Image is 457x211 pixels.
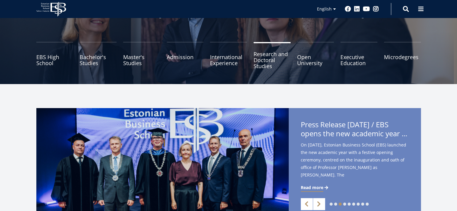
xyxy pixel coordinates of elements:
a: 9 [366,203,369,206]
span: opens the new academic year with the inauguration of [PERSON_NAME] [PERSON_NAME] – international ... [301,129,409,138]
a: International Experience [210,42,247,72]
a: Research and Doctoral Studies [254,42,291,72]
a: Read more [301,185,329,191]
a: 8 [361,203,364,206]
a: EBS High School [36,42,73,72]
a: 4 [343,203,346,206]
a: Admission [167,42,204,72]
a: Open University [297,42,334,72]
a: Previous [301,198,313,210]
a: 7 [357,203,360,206]
span: On [DATE], Estonian Business School (EBS) launched the new academic year with a festive opening c... [301,141,409,188]
span: Read more [301,185,323,191]
a: 3 [339,203,342,206]
span: Press Release [DATE] / EBS [301,120,409,140]
a: Bachelor's Studies [80,42,117,72]
a: Microdegrees [384,42,421,72]
a: 6 [352,203,355,206]
a: Next [313,198,325,210]
a: Youtube [363,6,370,12]
a: 5 [348,203,351,206]
a: Instagram [373,6,379,12]
a: 1 [330,203,333,206]
a: Linkedin [354,6,360,12]
a: 2 [334,203,337,206]
a: Master's Studies [123,42,160,72]
a: Facebook [345,6,351,12]
a: Executive Education [340,42,377,72]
